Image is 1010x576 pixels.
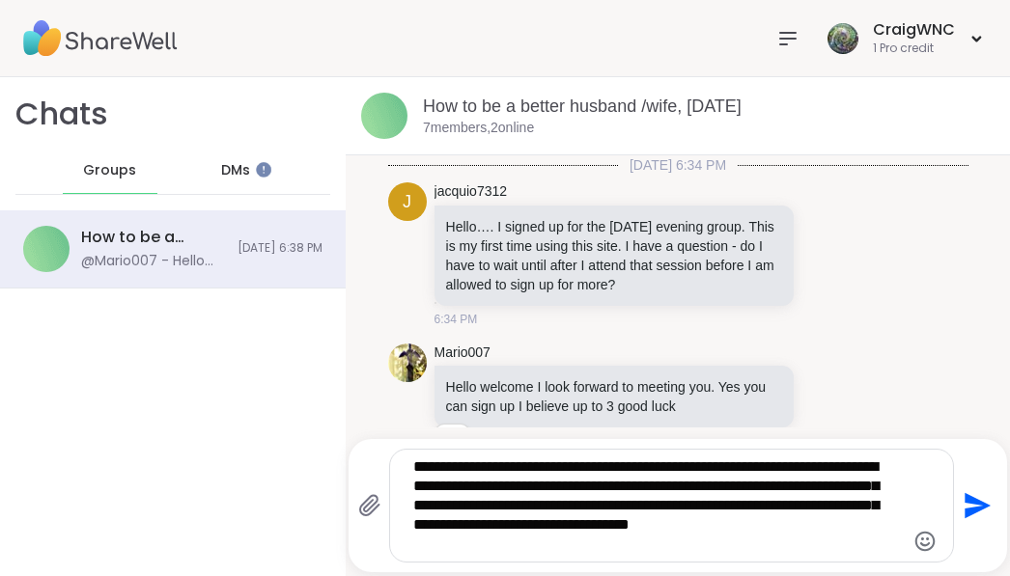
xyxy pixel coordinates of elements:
[435,311,478,328] span: 6:34 PM
[388,343,427,382] img: https://sharewell-space-live.sfo3.digitaloceanspaces.com/user-generated/a98a3d67-e9ae-4151-9b99-d...
[446,217,783,294] p: Hello…. I signed up for the [DATE] evening group. This is my first time using this site. I have a...
[81,227,226,248] div: How to be a better husband /wife, [DATE]
[413,457,898,554] textarea: Type your message
[23,226,70,272] img: How to be a better husband /wife, Oct 12
[435,182,508,202] a: jacquio7312
[81,252,226,271] div: @Mario007 - Hello welcome I look forward to meeting you. Yes you can sign up I believe up to 3 go...
[238,240,323,257] span: [DATE] 6:38 PM
[423,96,742,116] a: How to be a better husband /wife, [DATE]
[221,161,250,180] span: DMs
[873,19,955,41] div: CraigWNC
[83,161,136,180] span: Groups
[446,377,783,416] p: Hello welcome I look forward to meeting you. Yes you can sign up I believe up to 3 good luck
[23,5,178,72] img: ShareWell Nav Logo
[954,484,997,528] button: Send
[435,343,491,363] a: Mario007
[873,41,955,57] div: 1 Pro credit
[361,93,407,139] img: How to be a better husband /wife, Oct 12
[403,189,411,215] span: j
[618,155,738,175] span: [DATE] 6:34 PM
[435,425,469,455] div: Reaction list
[15,93,108,136] h1: Chats
[828,23,858,54] img: CraigWNC
[423,119,534,138] p: 7 members, 2 online
[256,162,271,178] iframe: Spotlight
[913,530,937,553] button: Emoji picker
